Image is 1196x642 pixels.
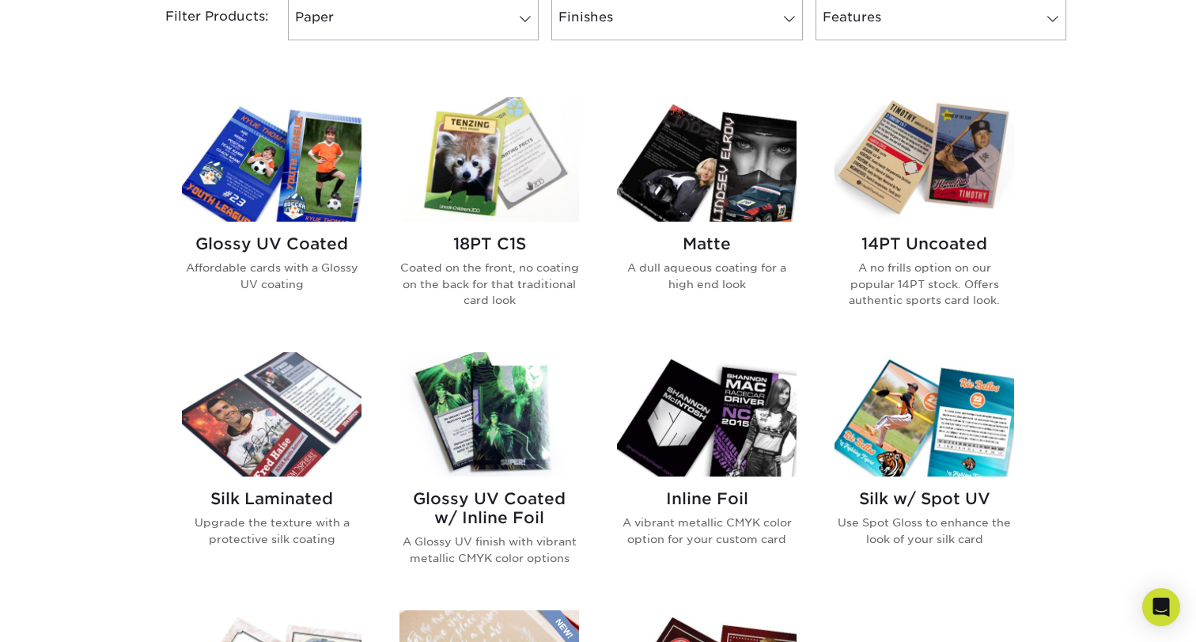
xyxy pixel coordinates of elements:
[182,260,361,292] p: Affordable cards with a Glossy UV coating
[399,534,579,566] p: A Glossy UV finish with vibrant metallic CMYK color options
[182,97,361,222] img: Glossy UV Coated Trading Cards
[617,352,797,477] img: Inline Foil Trading Cards
[399,352,579,477] img: Glossy UV Coated w/ Inline Foil Trading Cards
[399,234,579,253] h2: 18PT C1S
[182,352,361,591] a: Silk Laminated Trading Cards Silk Laminated Upgrade the texture with a protective silk coating
[617,352,797,591] a: Inline Foil Trading Cards Inline Foil A vibrant metallic CMYK color option for your custom card
[617,97,797,333] a: Matte Trading Cards Matte A dull aqueous coating for a high end look
[182,352,361,477] img: Silk Laminated Trading Cards
[835,97,1014,333] a: 14PT Uncoated Trading Cards 14PT Uncoated A no frills option on our popular 14PT stock. Offers au...
[1142,588,1180,626] div: Open Intercom Messenger
[617,234,797,253] h2: Matte
[182,515,361,547] p: Upgrade the texture with a protective silk coating
[835,352,1014,591] a: Silk w/ Spot UV Trading Cards Silk w/ Spot UV Use Spot Gloss to enhance the look of your silk card
[835,260,1014,308] p: A no frills option on our popular 14PT stock. Offers authentic sports card look.
[835,489,1014,508] h2: Silk w/ Spot UV
[4,594,134,636] iframe: Google Customer Reviews
[182,234,361,253] h2: Glossy UV Coated
[835,352,1014,477] img: Silk w/ Spot UV Trading Cards
[835,234,1014,253] h2: 14PT Uncoated
[399,97,579,333] a: 18PT C1S Trading Cards 18PT C1S Coated on the front, no coating on the back for that traditional ...
[182,489,361,508] h2: Silk Laminated
[617,489,797,508] h2: Inline Foil
[835,515,1014,547] p: Use Spot Gloss to enhance the look of your silk card
[617,515,797,547] p: A vibrant metallic CMYK color option for your custom card
[399,97,579,222] img: 18PT C1S Trading Cards
[399,260,579,308] p: Coated on the front, no coating on the back for that traditional card look
[617,260,797,292] p: A dull aqueous coating for a high end look
[182,97,361,333] a: Glossy UV Coated Trading Cards Glossy UV Coated Affordable cards with a Glossy UV coating
[399,489,579,527] h2: Glossy UV Coated w/ Inline Foil
[399,352,579,591] a: Glossy UV Coated w/ Inline Foil Trading Cards Glossy UV Coated w/ Inline Foil A Glossy UV finish ...
[835,97,1014,222] img: 14PT Uncoated Trading Cards
[617,97,797,222] img: Matte Trading Cards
